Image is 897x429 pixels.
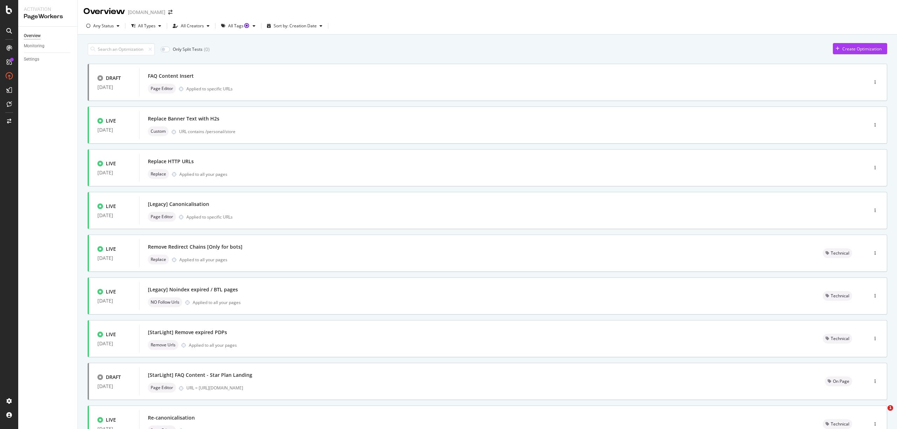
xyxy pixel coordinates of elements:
div: neutral label [823,248,852,258]
div: Applied to specific URLs [186,86,233,92]
span: Technical [831,251,849,255]
div: [DATE] [97,213,131,218]
div: [StarLight] Remove expired PDPs [148,329,227,336]
button: Any Status [83,20,122,32]
div: LIVE [106,245,116,252]
button: All Creators [170,20,212,32]
div: Applied to all your pages [189,342,237,348]
button: All TagsTooltip anchor [218,20,258,32]
div: [DOMAIN_NAME] [128,9,165,16]
span: NO Follow Urls [151,300,179,304]
button: Create Optimization [833,43,887,54]
div: All Tags [228,24,250,28]
div: [DATE] [97,255,131,261]
a: Monitoring [24,42,73,50]
div: Remove Redirect Chains [Only for bots] [148,243,242,250]
div: Applied to all your pages [193,299,241,305]
span: On Page [833,379,849,383]
div: neutral label [148,297,182,307]
div: Create Optimization [842,46,882,52]
div: Replace HTTP URLs [148,158,194,165]
div: ( 0 ) [204,46,210,53]
div: All Creators [181,24,204,28]
div: arrow-right-arrow-left [168,10,172,15]
div: URL contains /personal/store [179,129,838,134]
a: Overview [24,32,73,40]
div: LIVE [106,416,116,423]
span: Remove Urls [151,343,176,347]
div: Applied to specific URLs [186,214,233,220]
a: Settings [24,56,73,63]
div: [DATE] [97,383,131,389]
span: Page Editor [151,87,173,91]
div: [DATE] [97,170,131,175]
div: [Legacy] Canonicalisation [148,201,209,208]
div: Tooltip anchor [244,22,250,29]
span: Technical [831,422,849,426]
div: [DATE] [97,298,131,304]
span: Technical [831,294,849,298]
div: neutral label [823,291,852,301]
div: DRAFT [106,374,121,381]
div: neutral label [148,84,176,94]
div: neutral label [823,419,852,429]
div: Settings [24,56,39,63]
span: Replace [151,257,166,262]
div: Sort by: Creation Date [274,24,317,28]
button: All Types [128,20,164,32]
div: Overview [83,6,125,18]
span: Technical [831,337,849,341]
span: Page Editor [151,386,173,390]
div: Applied to all your pages [179,257,227,263]
div: LIVE [106,203,116,210]
div: Activation [24,6,72,13]
div: [DATE] [97,84,131,90]
div: neutral label [148,169,169,179]
div: Re-canonicalisation [148,414,195,421]
input: Search an Optimization [88,43,155,55]
div: Only Split Tests [173,46,203,52]
div: neutral label [825,376,852,386]
div: neutral label [148,383,176,393]
span: Page Editor [151,215,173,219]
div: PageWorkers [24,13,72,21]
div: neutral label [823,334,852,344]
div: Any Status [93,24,114,28]
div: Applied to all your pages [179,171,227,177]
button: Sort by: Creation Date [264,20,325,32]
div: LIVE [106,288,116,295]
div: neutral label [148,126,169,136]
div: neutral label [148,255,169,264]
div: URL = [URL][DOMAIN_NAME] [186,385,808,391]
span: 1 [888,405,893,411]
iframe: Intercom live chat [873,405,890,422]
span: Custom [151,129,166,133]
div: LIVE [106,331,116,338]
div: [Legacy] Noindex expired / BTL pages [148,286,238,293]
div: DRAFT [106,75,121,82]
div: LIVE [106,160,116,167]
div: neutral label [148,340,178,350]
div: [DATE] [97,127,131,133]
div: [StarLight] FAQ Content - Star Plan Landing [148,372,252,379]
div: LIVE [106,117,116,124]
div: Replace Banner Text with H2s [148,115,219,122]
div: neutral label [148,212,176,222]
div: All Types [138,24,156,28]
div: FAQ Content Insert [148,72,194,79]
div: [DATE] [97,341,131,346]
div: Monitoring [24,42,44,50]
span: Replace [151,172,166,176]
div: Overview [24,32,41,40]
